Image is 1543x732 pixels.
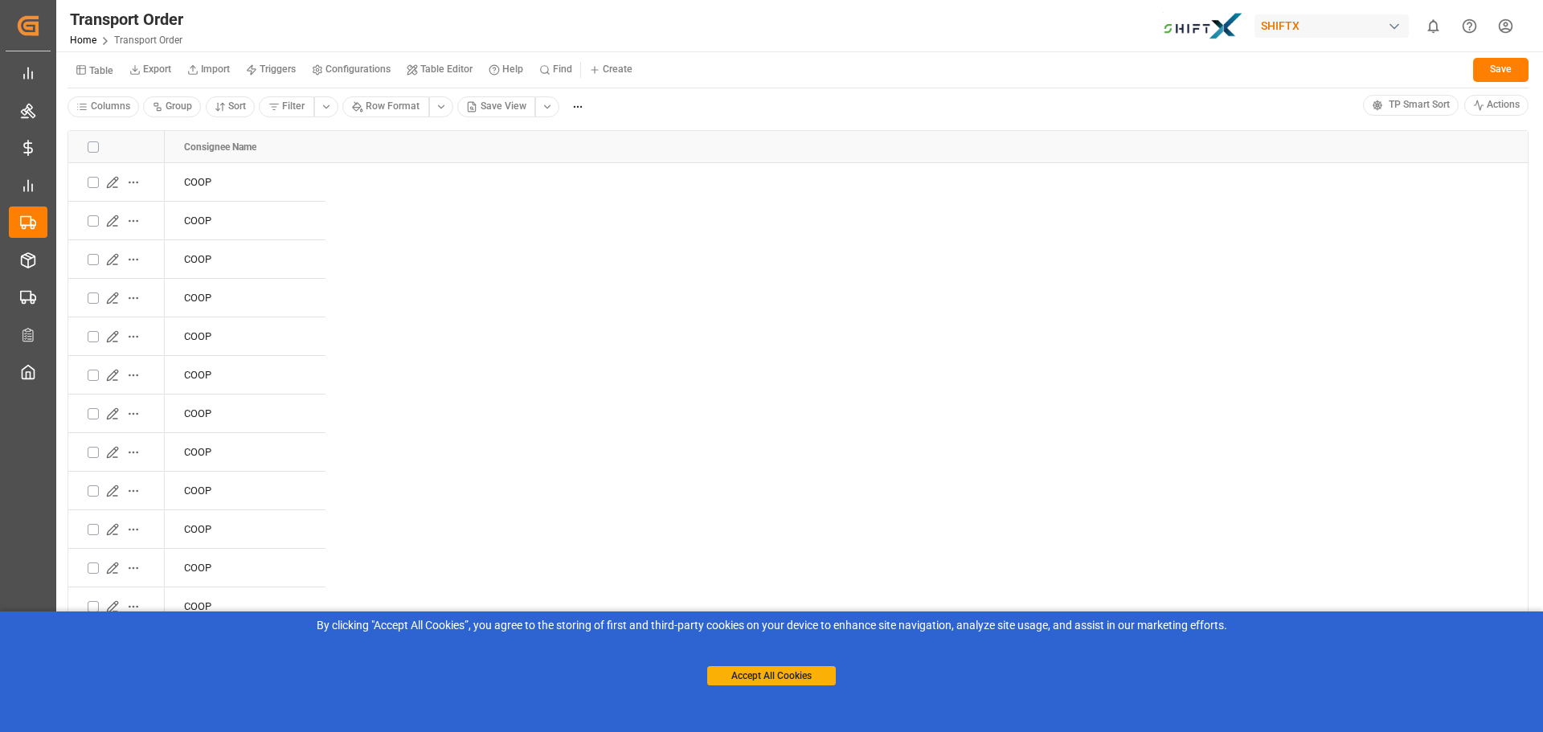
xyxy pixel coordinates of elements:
div: Press SPACE to select this row. [165,395,325,433]
div: COOP [165,510,325,548]
small: Help [502,64,523,74]
div: Press SPACE to select this row. [68,163,165,202]
img: Bildschirmfoto%202024-11-13%20um%2009.31.44.png_1731487080.png [1163,12,1243,40]
div: Press SPACE to select this row. [68,395,165,433]
div: Press SPACE to select this row. [165,163,325,202]
div: Transport Order [70,7,183,31]
small: Create [603,64,632,74]
button: Configurations [304,58,399,82]
button: Save [1473,58,1529,82]
a: Home [70,35,96,46]
div: Press SPACE to select this row. [165,279,325,317]
div: Press SPACE to select this row. [165,356,325,395]
button: TP Smart Sort [1363,95,1459,116]
div: Press SPACE to select this row. [68,279,165,317]
button: Find [531,58,580,82]
small: Table [89,66,113,76]
button: Table [68,55,121,84]
button: Create [581,58,641,82]
div: Press SPACE to select this row. [68,433,165,472]
div: Press SPACE to select this row. [68,240,165,279]
div: Press SPACE to select this row. [68,317,165,356]
small: Triggers [260,64,296,74]
button: Sort [206,96,256,117]
div: Press SPACE to select this row. [165,549,325,587]
div: Press SPACE to select this row. [68,356,165,395]
div: Press SPACE to select this row. [165,433,325,472]
div: COOP [165,549,325,587]
div: SHIFTX [1254,14,1409,38]
div: Press SPACE to select this row. [68,510,165,549]
div: COOP [165,163,325,201]
button: Help [481,58,531,82]
div: COOP [165,317,325,355]
button: SHIFTX [1254,10,1415,41]
button: Save View [457,96,536,117]
button: Import [179,58,238,82]
span: TP Smart Sort [1389,98,1450,112]
div: Press SPACE to select this row. [165,202,325,240]
div: Press SPACE to select this row. [68,202,165,240]
button: Group [143,96,202,117]
div: Press SPACE to select this row. [68,587,165,626]
div: Press SPACE to select this row. [68,472,165,510]
small: Import [201,64,230,74]
button: Row Format [342,96,429,117]
div: Press SPACE to select this row. [165,317,325,356]
button: show 0 new notifications [1415,8,1451,44]
div: COOP [165,472,325,509]
span: Consignee Name [184,141,256,153]
small: Table Editor [420,64,473,74]
div: Press SPACE to select this row. [165,510,325,549]
div: Press SPACE to select this row. [165,587,325,626]
div: Press SPACE to select this row. [68,549,165,587]
small: Configurations [325,64,391,74]
small: Find [553,64,572,74]
button: Export [121,58,179,82]
div: COOP [165,433,325,471]
button: Help Center [1451,8,1488,44]
div: COOP [165,279,325,317]
button: Columns [68,96,139,117]
div: Press SPACE to select this row. [165,240,325,279]
div: COOP [165,395,325,432]
button: Table Editor [399,58,481,82]
button: Actions [1464,95,1529,116]
button: Triggers [238,58,304,82]
button: Filter [259,96,314,117]
div: COOP [165,356,325,394]
div: COOP [165,202,325,239]
small: Export [143,64,171,74]
div: COOP [165,240,325,278]
div: COOP [165,587,325,625]
button: Accept All Cookies [707,666,836,685]
div: Press SPACE to select this row. [165,472,325,510]
div: By clicking "Accept All Cookies”, you agree to the storing of first and third-party cookies on yo... [11,617,1532,634]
